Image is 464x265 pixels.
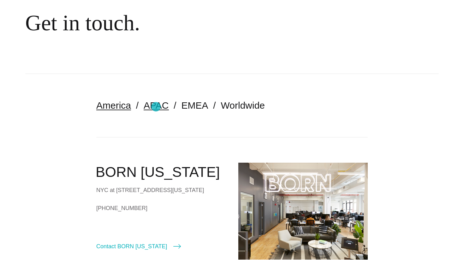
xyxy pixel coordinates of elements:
[96,185,226,195] div: NYC at [STREET_ADDRESS][US_STATE]
[181,100,208,111] a: EMEA
[96,203,226,213] a: [PHONE_NUMBER]
[96,242,181,251] a: Contact BORN [US_STATE]
[96,100,131,111] a: America
[25,10,385,36] div: Get in touch.
[221,100,265,111] a: Worldwide
[96,163,226,182] h2: BORN [US_STATE]
[144,100,169,111] a: APAC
